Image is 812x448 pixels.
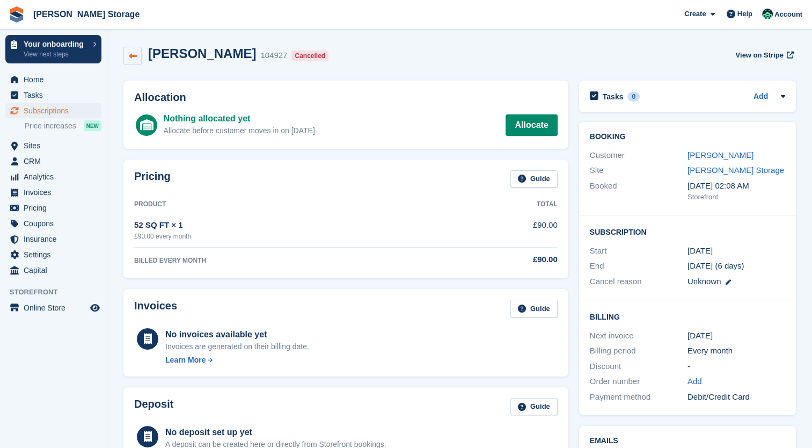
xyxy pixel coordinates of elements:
[687,165,784,175] a: [PERSON_NAME] Storage
[25,120,101,132] a: Price increases NEW
[134,300,177,317] h2: Invoices
[24,263,88,278] span: Capital
[449,254,557,266] div: £90.00
[590,226,785,237] h2: Subscription
[5,154,101,169] a: menu
[5,138,101,153] a: menu
[260,49,287,62] div: 104927
[590,133,785,141] h2: Booking
[148,46,256,61] h2: [PERSON_NAME]
[5,35,101,63] a: Your onboarding View next steps
[24,200,88,215] span: Pricing
[24,72,88,87] span: Home
[24,103,88,118] span: Subscriptions
[590,164,687,177] div: Site
[134,219,449,232] div: 52 SQ FT × 1
[5,232,101,247] a: menu
[5,88,101,103] a: menu
[5,169,101,184] a: menu
[687,360,785,373] div: -
[590,375,687,388] div: Order number
[590,260,687,272] div: End
[510,300,558,317] a: Guide
[590,360,687,373] div: Discount
[449,196,557,213] th: Total
[731,46,796,64] a: View on Stripe
[24,185,88,200] span: Invoices
[590,149,687,162] div: Customer
[590,276,687,288] div: Cancel reason
[449,213,557,247] td: £90.00
[24,216,88,231] span: Coupons
[774,9,802,20] span: Account
[687,277,721,286] span: Unknown
[134,196,449,213] th: Product
[89,301,101,314] a: Preview store
[24,154,88,169] span: CRM
[687,345,785,357] div: Every month
[754,91,768,103] a: Add
[5,263,101,278] a: menu
[134,232,449,241] div: £90.00 every month
[687,245,713,257] time: 2025-09-08 00:00:00 UTC
[134,91,558,104] h2: Allocation
[24,169,88,184] span: Analytics
[5,247,101,262] a: menu
[24,40,87,48] p: Your onboarding
[687,180,785,192] div: [DATE] 02:08 AM
[506,114,557,136] a: Allocate
[5,103,101,118] a: menu
[687,391,785,403] div: Debit/Credit Card
[9,6,25,23] img: stora-icon-8386f47178a22dfd0bd8f6a31ec36ba5ce8667c1dd55bd0f319d3a0aa187defe.svg
[84,120,101,131] div: NEW
[164,112,315,125] div: Nothing allocated yet
[510,170,558,188] a: Guide
[165,426,386,439] div: No deposit set up yet
[24,138,88,153] span: Sites
[687,330,785,342] div: [DATE]
[5,300,101,315] a: menu
[24,247,88,262] span: Settings
[590,180,687,203] div: Booked
[24,232,88,247] span: Insurance
[590,311,785,322] h2: Billing
[687,261,744,270] span: [DATE] (6 days)
[684,9,706,19] span: Create
[627,92,640,102] div: 0
[737,9,752,19] span: Help
[687,375,702,388] a: Add
[5,185,101,200] a: menu
[134,398,173,416] h2: Deposit
[10,287,107,298] span: Storefront
[165,355,206,366] div: Learn More
[590,245,687,257] div: Start
[510,398,558,416] a: Guide
[165,355,309,366] a: Learn More
[5,200,101,215] a: menu
[603,92,624,102] h2: Tasks
[291,50,328,61] div: Cancelled
[687,150,754,160] a: [PERSON_NAME]
[5,216,101,231] a: menu
[590,345,687,357] div: Billing period
[24,49,87,59] p: View next steps
[134,170,171,188] h2: Pricing
[762,9,773,19] img: Andrew Norman
[165,341,309,352] div: Invoices are generated on their billing date.
[165,328,309,341] div: No invoices available yet
[164,125,315,136] div: Allocate before customer moves in on [DATE]
[687,192,785,203] div: Storefront
[29,5,144,23] a: [PERSON_NAME] Storage
[735,50,783,61] span: View on Stripe
[25,121,76,131] span: Price increases
[24,88,88,103] span: Tasks
[590,391,687,403] div: Payment method
[5,72,101,87] a: menu
[24,300,88,315] span: Online Store
[590,437,785,445] h2: Emails
[134,256,449,265] div: BILLED EVERY MONTH
[590,330,687,342] div: Next invoice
